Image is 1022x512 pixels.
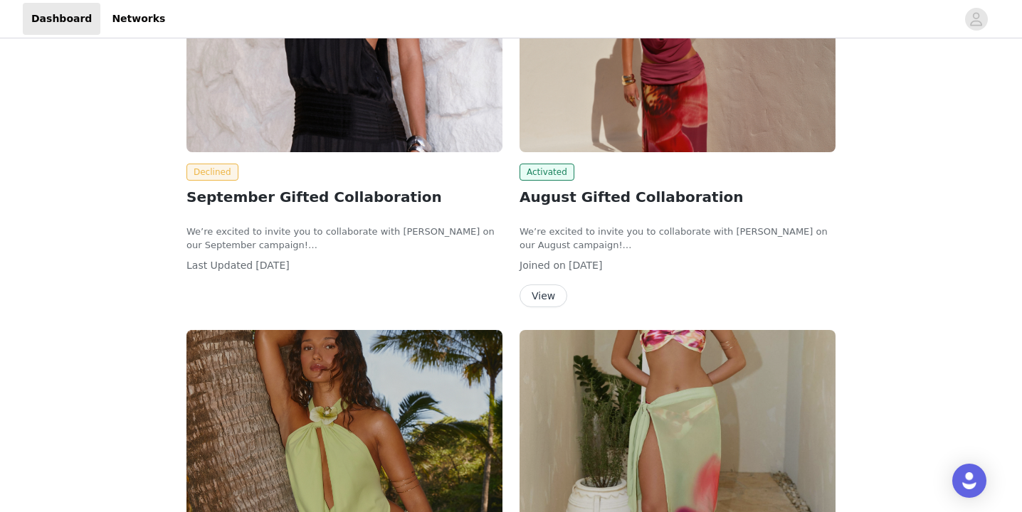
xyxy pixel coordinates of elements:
[520,225,836,252] p: We’re excited to invite you to collaborate with [PERSON_NAME] on our August campaign!
[186,186,502,208] h2: September Gifted Collaboration
[520,186,836,208] h2: August Gifted Collaboration
[569,260,602,271] span: [DATE]
[520,164,574,181] span: Activated
[255,260,289,271] span: [DATE]
[952,464,986,498] div: Open Intercom Messenger
[520,260,566,271] span: Joined on
[186,260,253,271] span: Last Updated
[23,3,100,35] a: Dashboard
[520,284,567,307] button: View
[186,225,502,252] p: We’re excited to invite you to collaborate with [PERSON_NAME] on our September campaign!
[186,164,238,181] span: Declined
[969,8,983,31] div: avatar
[520,291,567,302] a: View
[103,3,174,35] a: Networks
